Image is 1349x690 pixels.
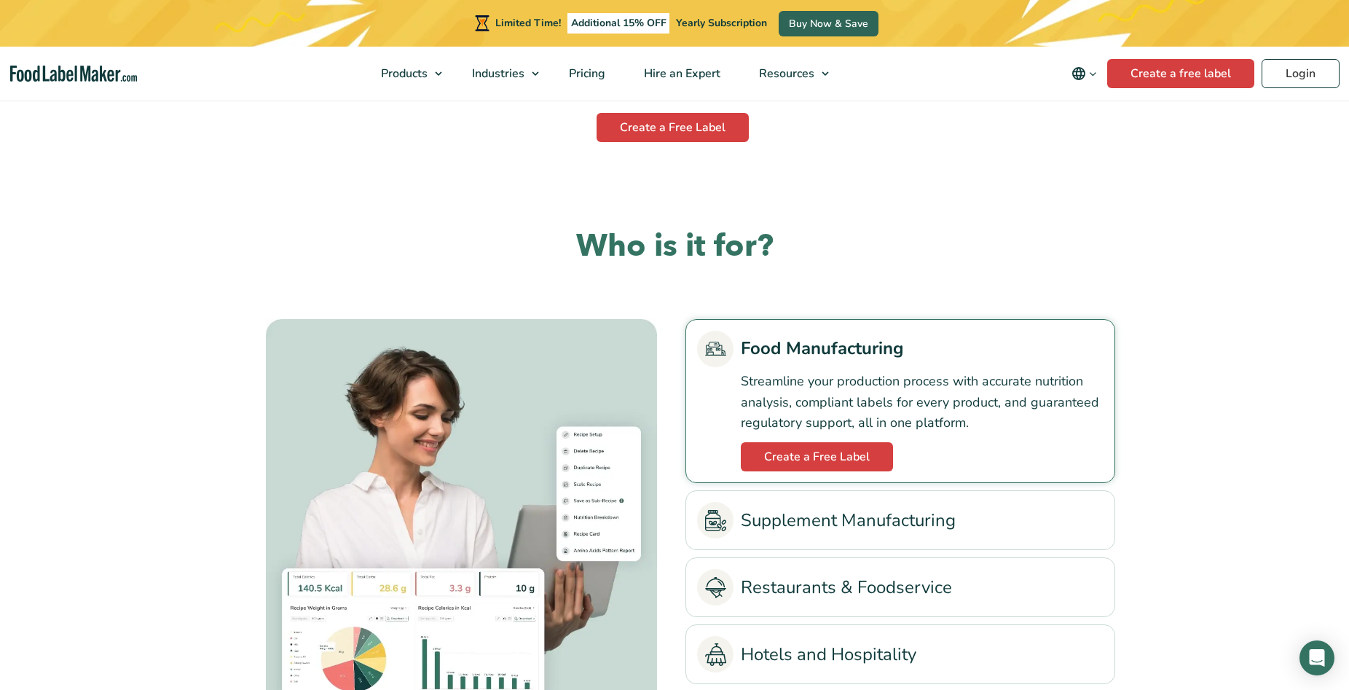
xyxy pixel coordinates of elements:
li: Food Manufacturing [685,319,1115,483]
span: Industries [468,66,526,82]
a: Products [362,47,449,101]
button: Change language [1061,59,1107,88]
a: Login [1262,59,1340,88]
span: Yearly Subscription [676,16,767,30]
a: Supplement Manufacturing [697,502,1104,538]
a: Restaurants & Foodservice [697,569,1104,605]
a: Hotels and Hospitality [697,636,1104,673]
a: Create a Free Label [597,113,749,142]
a: Resources [740,47,836,101]
span: Additional 15% OFF [567,13,670,34]
span: Products [377,66,429,82]
a: Pricing [550,47,621,101]
a: Food Manufacturing [697,331,1104,367]
a: Create a Free Label [741,442,893,471]
span: Hire an Expert [640,66,722,82]
li: Supplement Manufacturing [685,490,1115,550]
li: Hotels and Hospitality [685,624,1115,684]
a: Industries [453,47,546,101]
span: Pricing [565,66,607,82]
a: Food Label Maker homepage [10,66,138,82]
a: Buy Now & Save [779,11,878,36]
div: Open Intercom Messenger [1299,640,1334,675]
span: Resources [755,66,816,82]
a: Create a free label [1107,59,1254,88]
li: Restaurants & Foodservice [685,557,1115,617]
a: Hire an Expert [625,47,736,101]
span: Limited Time! [495,16,561,30]
h2: Who is it for? [234,227,1115,267]
p: Streamline your production process with accurate nutrition analysis, compliant labels for every p... [741,371,1104,434]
